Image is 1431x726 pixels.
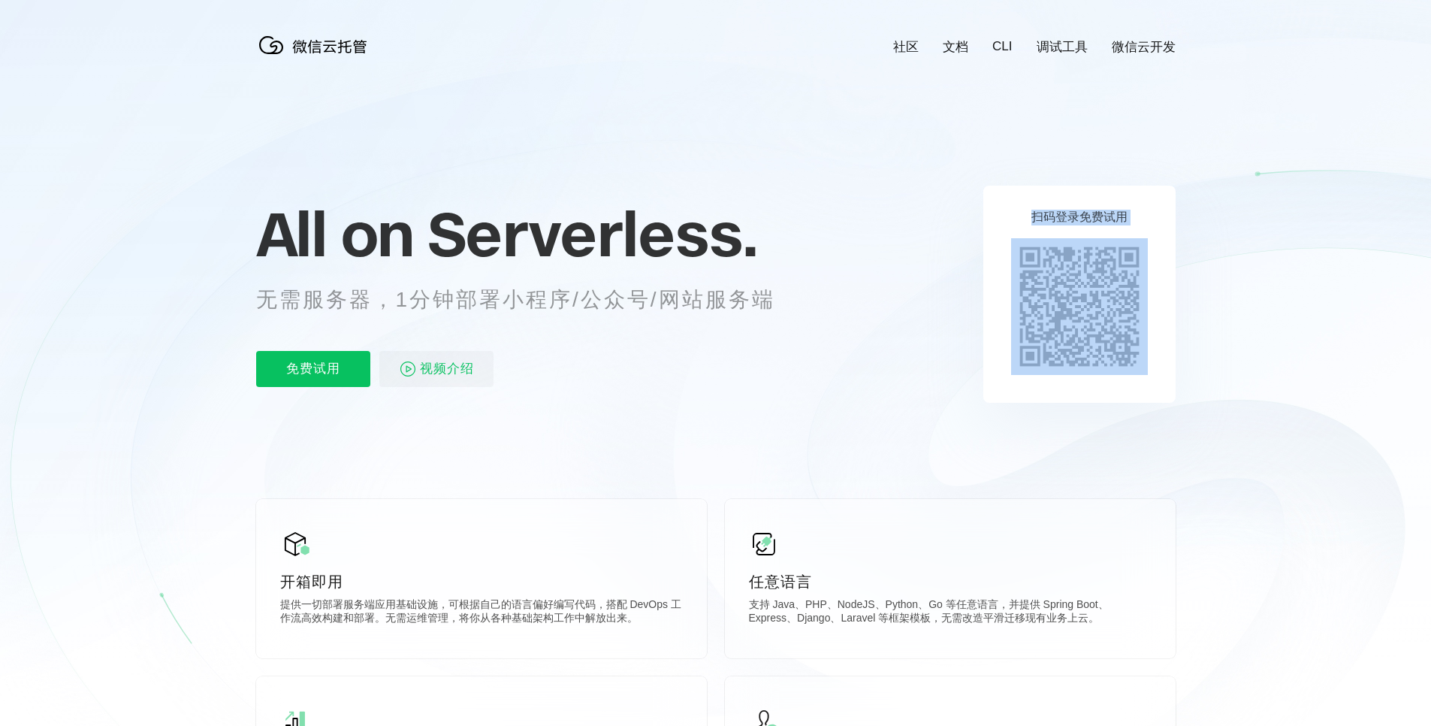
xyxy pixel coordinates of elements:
p: 支持 Java、PHP、NodeJS、Python、Go 等任意语言，并提供 Spring Boot、Express、Django、Laravel 等框架模板，无需改造平滑迁移现有业务上云。 [749,598,1152,628]
a: 文档 [943,38,968,56]
span: 视频介绍 [420,351,474,387]
span: Serverless. [427,196,757,271]
p: 开箱即用 [280,571,683,592]
a: 调试工具 [1037,38,1088,56]
a: 微信云开发 [1112,38,1176,56]
p: 扫码登录免费试用 [1031,210,1128,225]
img: 微信云托管 [256,30,376,60]
span: All on [256,196,413,271]
p: 任意语言 [749,571,1152,592]
p: 无需服务器，1分钟部署小程序/公众号/网站服务端 [256,285,803,315]
a: 社区 [893,38,919,56]
p: 免费试用 [256,351,370,387]
a: CLI [992,39,1012,54]
img: video_play.svg [399,360,417,378]
p: 提供一切部署服务端应用基础设施，可根据自己的语言偏好编写代码，搭配 DevOps 工作流高效构建和部署。无需运维管理，将你从各种基础架构工作中解放出来。 [280,598,683,628]
a: 微信云托管 [256,50,376,62]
